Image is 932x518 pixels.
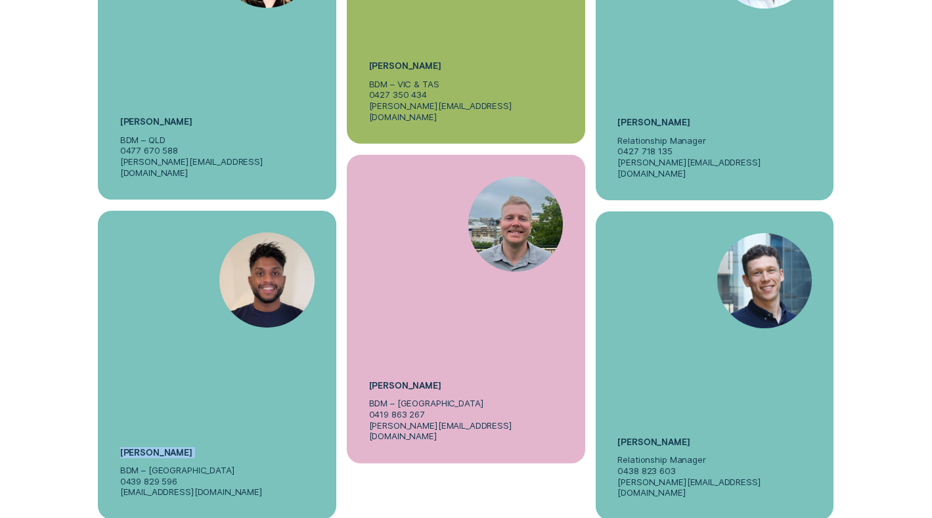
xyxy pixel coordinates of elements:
[120,486,263,498] p: [EMAIL_ADDRESS][DOMAIN_NAME]
[120,465,235,476] p: BDM – [GEOGRAPHIC_DATA]
[617,465,675,477] p: 0438 823 603
[617,118,690,129] h5: [PERSON_NAME]
[369,380,441,391] h5: [PERSON_NAME]
[120,145,178,156] p: 0477 670 588
[617,146,672,157] p: 0427 718 135
[369,398,484,409] p: BDM – [GEOGRAPHIC_DATA]
[369,420,564,441] p: [PERSON_NAME][EMAIL_ADDRESS][DOMAIN_NAME]
[120,447,192,458] h5: [PERSON_NAME]
[617,437,690,448] h5: [PERSON_NAME]
[617,454,705,465] p: Relationship Manager
[617,477,812,498] p: [PERSON_NAME][EMAIL_ADDRESS][DOMAIN_NAME]
[120,476,177,487] p: 0439 829 596
[617,157,812,179] p: [PERSON_NAME][EMAIL_ADDRESS][DOMAIN_NAME]
[369,79,439,90] p: BDM – VIC & TAS
[369,60,441,72] h5: [PERSON_NAME]
[369,409,425,420] p: 0419 863 267
[120,116,192,127] h5: [PERSON_NAME]
[120,135,166,146] p: BDM – QLD
[369,89,427,100] p: 0427 350 434
[369,100,564,122] p: [PERSON_NAME][EMAIL_ADDRESS][DOMAIN_NAME]
[120,156,315,178] p: [PERSON_NAME][EMAIL_ADDRESS][DOMAIN_NAME]
[617,135,705,146] p: Relationship Manager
